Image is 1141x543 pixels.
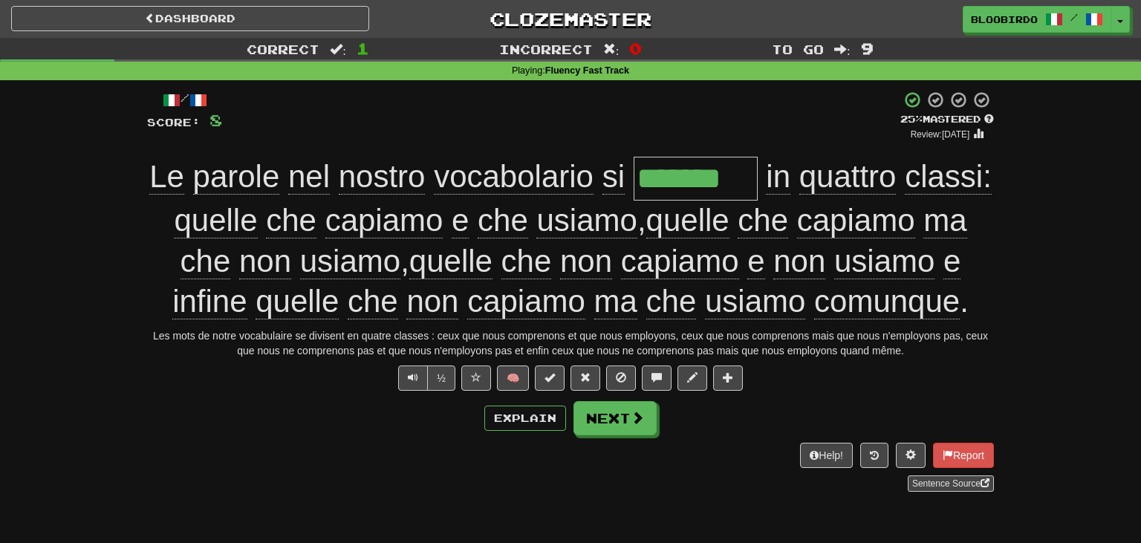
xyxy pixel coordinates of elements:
[943,244,960,279] span: e
[536,203,637,238] span: usiamo
[933,443,994,468] button: Report
[147,116,201,129] span: Score:
[357,39,369,57] span: 1
[738,203,788,238] span: che
[174,203,257,238] span: quelle
[705,284,805,319] span: usiamo
[209,111,222,129] span: 8
[905,159,992,195] span: classi:
[256,284,339,319] span: quelle
[499,42,593,56] span: Incorrect
[478,203,528,238] span: che
[172,284,247,319] span: infine
[766,159,790,195] span: in
[603,43,620,56] span: :
[646,203,729,238] span: quelle
[147,91,222,109] div: /
[391,6,750,32] a: Clozemaster
[642,365,672,391] button: Discuss sentence (alt+u)
[484,406,566,431] button: Explain
[545,65,629,76] strong: Fluency Fast Track
[772,42,824,56] span: To go
[398,365,428,391] button: Play sentence audio (ctl+space)
[266,203,316,238] span: che
[467,284,585,319] span: capiamo
[911,129,970,140] small: Review: [DATE]
[799,159,897,195] span: quattro
[497,365,529,391] button: 🧠
[834,43,851,56] span: :
[570,365,600,391] button: Reset to 0% Mastered (alt+r)
[900,113,994,126] div: Mastered
[339,159,426,195] span: nostro
[861,39,874,57] span: 9
[288,159,330,195] span: nel
[409,244,493,279] span: quelle
[348,284,398,319] span: che
[594,284,637,319] span: ma
[797,203,915,238] span: capiamo
[860,443,888,468] button: Round history (alt+y)
[247,42,319,56] span: Correct
[427,365,455,391] button: ½
[621,244,739,279] span: capiamo
[501,244,552,279] span: che
[602,159,625,195] span: si
[629,39,642,57] span: 0
[677,365,707,391] button: Edit sentence (alt+d)
[646,284,697,319] span: che
[181,244,231,279] span: che
[11,6,369,31] a: Dashboard
[452,203,469,238] span: e
[834,244,934,279] span: usiamo
[461,365,491,391] button: Favorite sentence (alt+f)
[300,244,400,279] span: usiamo
[606,365,636,391] button: Ignore sentence (alt+i)
[193,159,280,195] span: parole
[900,113,923,125] span: 25 %
[149,159,184,195] span: Le
[800,443,853,468] button: Help!
[963,6,1111,33] a: BlooBirdo /
[908,475,994,492] a: Sentence Source
[330,43,346,56] span: :
[747,244,764,279] span: e
[535,365,565,391] button: Set this sentence to 100% Mastered (alt+m)
[773,244,825,279] span: non
[434,159,594,195] span: vocabolario
[406,284,458,319] span: non
[147,328,994,358] div: Les mots de notre vocabulaire se divisent en quatre classes : ceux que nous comprenons et que nou...
[325,203,443,238] span: capiamo
[814,284,960,319] span: comunque
[1070,12,1078,22] span: /
[573,401,657,435] button: Next
[923,203,966,238] span: ma
[560,244,612,279] span: non
[239,244,291,279] span: non
[971,13,1038,26] span: BlooBirdo
[713,365,743,391] button: Add to collection (alt+a)
[395,365,455,391] div: Text-to-speech controls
